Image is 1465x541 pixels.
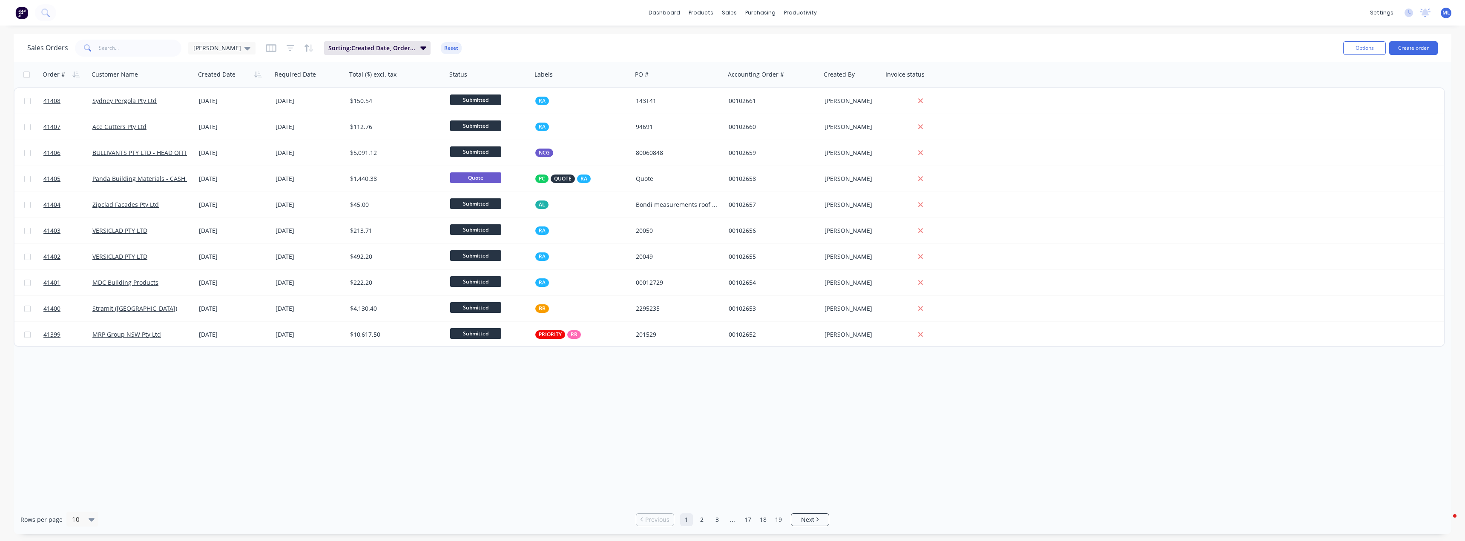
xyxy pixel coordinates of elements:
[350,97,439,105] div: $150.54
[539,175,545,183] span: PC
[43,270,92,295] a: 41401
[535,278,549,287] button: RA
[276,252,343,261] div: [DATE]
[539,200,545,209] span: AL
[718,6,741,19] div: sales
[791,515,829,524] a: Next page
[276,278,343,287] div: [DATE]
[199,149,269,157] div: [DATE]
[199,330,269,339] div: [DATE]
[350,200,439,209] div: $45.00
[824,226,877,235] div: [PERSON_NAME]
[645,515,669,524] span: Previous
[92,304,177,312] a: Stramit ([GEOGRAPHIC_DATA])
[711,513,724,526] a: Page 3
[20,515,63,524] span: Rows per page
[726,513,739,526] a: Jump forward
[350,278,439,287] div: $222.20
[199,97,269,105] div: [DATE]
[450,224,501,235] span: Submitted
[43,218,92,243] a: 41403
[43,70,65,79] div: Order #
[350,226,439,235] div: $213.71
[199,304,269,313] div: [DATE]
[199,200,269,209] div: [DATE]
[450,250,501,261] span: Submitted
[636,175,718,183] div: Quote
[824,97,877,105] div: [PERSON_NAME]
[92,252,147,260] a: VERSICLAD PTY LTD
[276,175,343,183] div: [DATE]
[92,175,201,183] a: Panda Building Materials - CASH SALE
[535,252,549,261] button: RA
[92,200,159,209] a: Zipclad Facades Pty Ltd
[350,175,439,183] div: $1,440.38
[276,123,343,131] div: [DATE]
[199,175,269,183] div: [DATE]
[349,70,396,79] div: Total ($) excl. tax
[350,304,439,313] div: $4,130.40
[684,6,718,19] div: products
[450,276,501,287] span: Submitted
[535,330,581,339] button: PRIORITYRR
[350,330,439,339] div: $10,617.50
[824,330,877,339] div: [PERSON_NAME]
[92,97,157,105] a: Sydney Pergola Pty Ltd
[450,120,501,131] span: Submitted
[885,70,925,79] div: Invoice status
[92,149,194,157] a: BULLIVANTS PTY LTD - HEAD OFFICE
[43,304,60,313] span: 41400
[450,146,501,157] span: Submitted
[43,200,60,209] span: 41404
[636,226,718,235] div: 20050
[534,70,553,79] div: Labels
[43,149,60,157] span: 41406
[276,200,343,209] div: [DATE]
[729,226,813,235] div: 00102656
[729,97,813,105] div: 00102661
[539,304,546,313] span: BB
[92,226,147,235] a: VERSICLAD PTY LTD
[43,175,60,183] span: 41405
[43,192,92,218] a: 41404
[757,513,770,526] a: Page 18
[276,149,343,157] div: [DATE]
[276,226,343,235] div: [DATE]
[199,278,269,287] div: [DATE]
[729,278,813,287] div: 00102654
[554,175,572,183] span: QUOTE
[199,252,269,261] div: [DATE]
[450,328,501,339] span: Submitted
[43,88,92,114] a: 41408
[729,200,813,209] div: 00102657
[635,70,649,79] div: PO #
[450,94,501,105] span: Submitted
[535,226,549,235] button: RA
[199,226,269,235] div: [DATE]
[324,41,431,55] button: Sorting:Created Date, Order #
[636,200,718,209] div: Bondi measurements roof and L8
[535,175,591,183] button: PCQUOTERA
[350,252,439,261] div: $492.20
[92,278,158,286] a: MDC Building Products
[636,515,674,524] a: Previous page
[729,123,813,131] div: 00102660
[99,40,182,57] input: Search...
[539,123,546,131] span: RA
[636,149,718,157] div: 80060848
[43,322,92,347] a: 41399
[636,304,718,313] div: 2295235
[772,513,785,526] a: Page 19
[43,244,92,269] a: 41402
[535,123,549,131] button: RA
[43,278,60,287] span: 41401
[824,200,877,209] div: [PERSON_NAME]
[27,44,68,52] h1: Sales Orders
[636,278,718,287] div: 00012729
[728,70,784,79] div: Accounting Order #
[275,70,316,79] div: Required Date
[824,252,877,261] div: [PERSON_NAME]
[535,200,549,209] button: AL
[43,140,92,166] a: 41406
[43,330,60,339] span: 41399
